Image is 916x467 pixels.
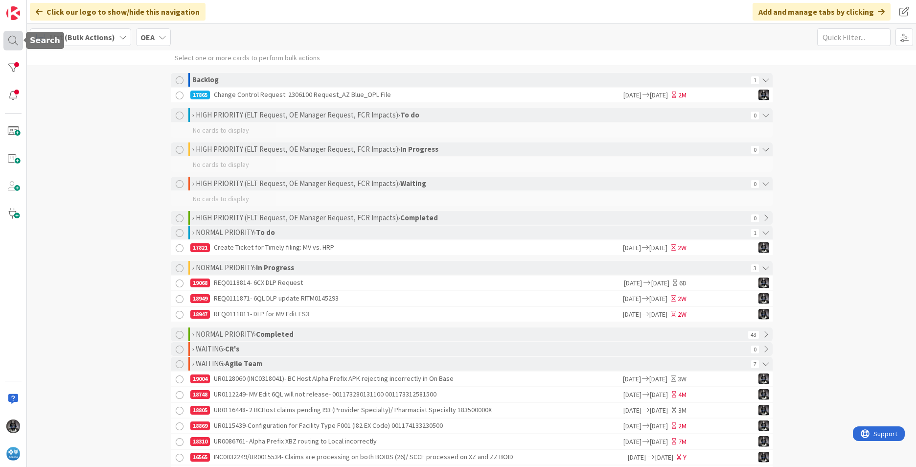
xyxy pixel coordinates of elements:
img: KG [6,420,20,433]
div: Select one or more cards to perform bulk actions [175,50,320,65]
input: Quick Filter... [817,28,891,46]
div: 3W [678,374,687,384]
img: KG [758,309,769,320]
div: 19004 [190,374,210,383]
div: › HIGH PRIORITY (ELT Request, OE Manager Request, FCR Impacts) › [192,211,748,225]
span: [DATE] [622,421,641,431]
div: 19068 [190,279,210,287]
span: [DATE] [650,405,669,416]
div: 7M [678,437,687,447]
span: 43 [748,331,759,339]
b: Completed [256,329,294,339]
span: 1 [751,76,759,84]
span: 7 [751,360,759,368]
img: avatar [6,447,20,461]
div: No cards to display [171,191,773,206]
div: UR0115439-Configuration for Facility Type F001 (I82 EX Code) 001174133230500 [190,419,622,433]
a: 18748UR0112249- MV Edit 6QL will not release- 001173280131100 001173312581500[DATE][DATE]4MKG [171,387,773,402]
div: 18947 [190,310,210,319]
span: [DATE] [621,374,641,384]
span: 0 [751,112,759,119]
div: No cards to display [171,123,773,138]
a: 19004UR0128060 (INC0318041)- BC Host Alpha Prefix APK rejecting incorrectly in On Base[DATE][DATE... [171,372,773,386]
img: KG [758,90,769,100]
div: REQ0118814- 6CX DLP Request [190,276,623,290]
span: 0 [751,146,759,154]
span: [DATE] [622,90,641,100]
span: [DATE] [623,278,642,288]
span: 3 [751,264,759,272]
div: › WAITING › [192,342,748,356]
b: In Progress [400,144,438,154]
b: To do [256,228,275,237]
span: [DATE] [622,390,641,400]
b: Backlog [192,75,219,84]
span: Support [21,1,45,13]
img: KG [758,389,769,400]
b: OEA [140,32,155,42]
b: Waiting [400,179,426,188]
span: [DATE] [621,309,641,320]
div: 6D [679,278,687,288]
div: Change Control Request: 2306100 Request_AZ Blue_OPL File [190,88,622,102]
a: 17865Change Control Request: 2306100 Request_AZ Blue_OPL File[DATE][DATE]2MKG [171,88,773,102]
div: 2W [678,294,687,304]
span: [DATE] [651,278,671,288]
span: [DATE] [649,309,669,320]
div: No cards to display [171,157,773,172]
div: › NORMAL PRIORITY › [192,226,748,239]
img: KG [758,405,769,416]
span: [DATE] [649,243,669,253]
div: UR0086761- Alpha Prefix XBZ routing to Local incorrectly [190,434,622,449]
div: 18748 [190,390,210,399]
span: [DATE] [621,243,641,253]
a: 18805UR0116448- 2 BCHost claims pending I93 (Provider Specialty)/ Pharmacist Specialty 183500000X... [171,403,773,418]
img: KG [758,374,769,384]
div: UR0128060 (INC0318041)- BC Host Alpha Prefix APK rejecting incorrectly in On Base [190,372,621,386]
span: [DATE] [649,294,669,304]
a: 18869UR0115439-Configuration for Facility Type F001 (I82 EX Code) 001174133230500[DATE][DATE]2MKG [171,419,773,433]
a: 16565INC0032249/UR0015534- Claims are processing on both BOIDS (26)/ SCCF processed on XZ and ZZ ... [171,450,773,465]
span: [DATE] [622,437,641,447]
img: KG [758,452,769,463]
div: 3M [678,405,687,416]
span: [DATE] [627,452,646,463]
div: 18869 [190,421,210,430]
span: [DATE] [621,294,641,304]
img: KG [758,420,769,431]
a: 18947REQ0111811- DLP for MV Edit FS3[DATE][DATE]2WKG [171,307,773,322]
span: 0 [751,180,759,188]
div: 18805 [190,406,210,415]
a: 18310UR0086761- Alpha Prefix XBZ routing to Local incorrectly[DATE][DATE]7MKG [171,434,773,449]
div: INC0032249/UR0015534- Claims are processing on both BOIDS (26)/ SCCF processed on XZ and ZZ BOID [190,450,627,465]
span: [DATE] [650,90,669,100]
div: › NORMAL PRIORITY › [192,261,748,275]
div: Create Ticket for Timely filing: MV vs. HRP [190,240,621,255]
div: 2W [678,309,687,320]
div: UR0116448- 2 BCHost claims pending I93 (Provider Specialty)/ Pharmacist Specialty 183500000X [190,403,622,418]
div: Add and manage tabs by clicking [753,3,891,21]
div: 4M [678,390,687,400]
h5: Search [30,36,60,45]
div: 18949 [190,294,210,303]
div: › HIGH PRIORITY (ELT Request, OE Manager Request, FCR Impacts) › [192,177,748,190]
div: › WAITING › [192,357,748,371]
span: 0 [751,214,759,222]
span: [DATE] [655,452,674,463]
span: [DATE] [649,374,669,384]
img: KG [758,278,769,288]
div: Y [683,452,687,463]
span: [DATE] [650,421,669,431]
span: List (Bulk Actions) [50,31,115,43]
a: 17821Create Ticket for Timely filing: MV vs. HRP[DATE][DATE]2WKG [171,240,773,255]
a: 19068REQ0118814- 6CX DLP Request[DATE][DATE]6DKG [171,276,773,290]
div: UR0112249- MV Edit 6QL will not release- 001173280131100 001173312581500 [190,387,622,402]
b: CR's [225,344,239,353]
div: › NORMAL PRIORITY › [192,327,745,341]
div: › HIGH PRIORITY (ELT Request, OE Manager Request, FCR Impacts) › [192,108,748,122]
span: [DATE] [650,437,669,447]
span: 0 [751,346,759,353]
img: KG [758,293,769,304]
b: In Progress [256,263,294,272]
div: 17821 [190,243,210,252]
